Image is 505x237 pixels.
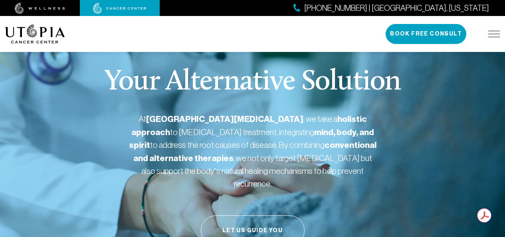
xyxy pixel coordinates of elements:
img: logo [5,24,65,44]
p: Your Alternative Solution [104,68,401,97]
a: [PHONE_NUMBER] | [GEOGRAPHIC_DATA], [US_STATE] [293,2,489,14]
img: cancer center [93,3,147,14]
img: wellness [15,3,65,14]
strong: [GEOGRAPHIC_DATA][MEDICAL_DATA] [146,114,303,124]
img: icon-hamburger [488,31,500,37]
strong: holistic approach [131,114,367,137]
span: [PHONE_NUMBER] | [GEOGRAPHIC_DATA], [US_STATE] [304,2,489,14]
p: At , we take a to [MEDICAL_DATA] treatment, integrating to address the root causes of disease. By... [129,113,376,190]
strong: conventional and alternative therapies [133,140,376,163]
button: Book Free Consult [386,24,466,44]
